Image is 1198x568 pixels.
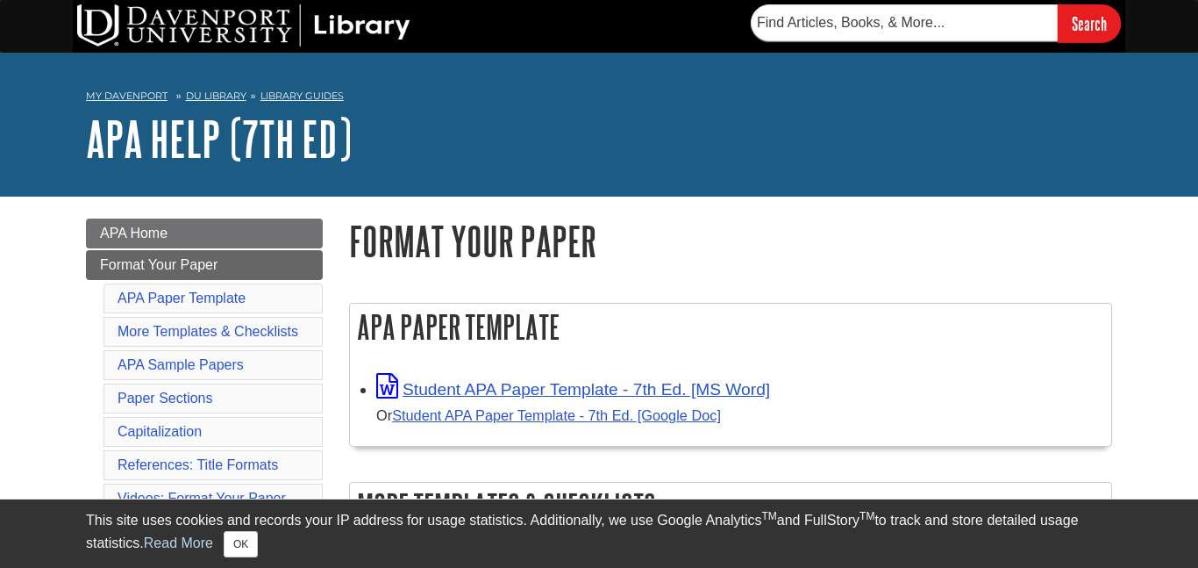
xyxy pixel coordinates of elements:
small: Or [376,407,721,423]
a: Student APA Paper Template - 7th Ed. [Google Doc] [392,407,721,423]
a: Format Your Paper [86,250,323,280]
span: APA Home [100,226,168,241]
sup: TM [859,510,874,522]
a: DU Library [186,90,246,102]
form: Searches DU Library's articles, books, and more [751,4,1121,42]
h1: Format Your Paper [349,219,1112,263]
div: This site uses cookies and records your IP address for usage statistics. Additionally, we use Goo... [86,510,1112,557]
a: Link opens in new window [376,380,770,399]
input: Find Articles, Books, & More... [751,4,1058,41]
span: Format Your Paper [100,257,217,272]
a: Capitalization [118,424,202,439]
button: Close [224,531,258,557]
nav: breadcrumb [86,84,1112,112]
a: Paper Sections [118,391,213,406]
a: APA Home [86,219,323,248]
a: Videos: Format Your Paper [118,491,286,506]
input: Search [1058,4,1121,42]
a: References: Title Formats [118,457,278,472]
a: More Templates & Checklists [118,324,298,339]
a: My Davenport [86,89,168,104]
a: APA Paper Template [118,291,246,306]
a: Read More [144,536,213,550]
a: APA Help (7th Ed) [86,111,352,166]
sup: TM [761,510,776,522]
img: DU Library [77,4,410,47]
h2: APA Paper Template [350,304,1111,350]
a: APA Sample Papers [118,357,244,372]
a: Library Guides [260,90,344,102]
h2: More Templates & Checklists [350,483,1111,529]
